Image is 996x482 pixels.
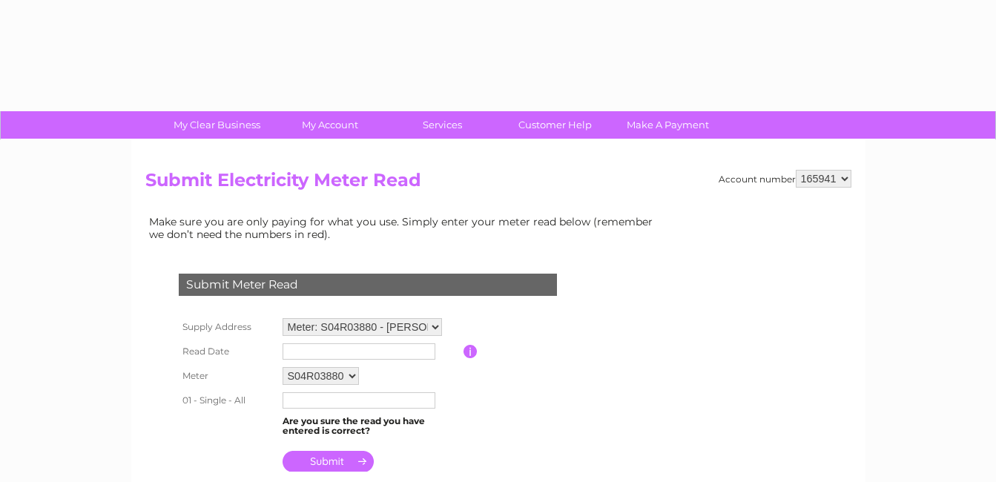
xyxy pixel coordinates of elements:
[175,314,279,340] th: Supply Address
[175,389,279,412] th: 01 - Single - All
[145,212,664,243] td: Make sure you are only paying for what you use. Simply enter your meter read below (remember we d...
[279,412,464,440] td: Are you sure the read you have entered is correct?
[283,451,374,472] input: Submit
[494,111,616,139] a: Customer Help
[464,345,478,358] input: Information
[719,170,851,188] div: Account number
[175,363,279,389] th: Meter
[607,111,729,139] a: Make A Payment
[145,170,851,198] h2: Submit Electricity Meter Read
[268,111,391,139] a: My Account
[175,340,279,363] th: Read Date
[381,111,504,139] a: Services
[179,274,557,296] div: Submit Meter Read
[156,111,278,139] a: My Clear Business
